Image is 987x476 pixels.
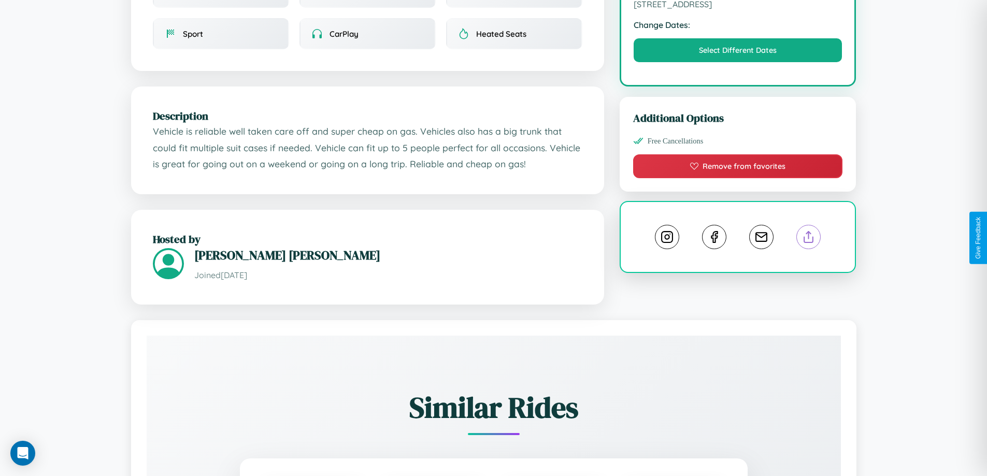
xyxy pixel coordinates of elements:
[153,108,582,123] h2: Description
[194,268,582,283] p: Joined [DATE]
[183,387,805,427] h2: Similar Rides
[330,29,359,39] span: CarPlay
[975,217,982,259] div: Give Feedback
[648,137,704,146] span: Free Cancellations
[633,154,843,178] button: Remove from favorites
[153,232,582,247] h2: Hosted by
[634,20,842,30] strong: Change Dates:
[194,247,582,264] h3: [PERSON_NAME] [PERSON_NAME]
[183,29,203,39] span: Sport
[633,110,843,125] h3: Additional Options
[153,123,582,172] p: Vehicle is reliable well taken care off and super cheap on gas. Vehicles also has a big trunk tha...
[634,38,842,62] button: Select Different Dates
[10,441,35,466] div: Open Intercom Messenger
[476,29,526,39] span: Heated Seats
